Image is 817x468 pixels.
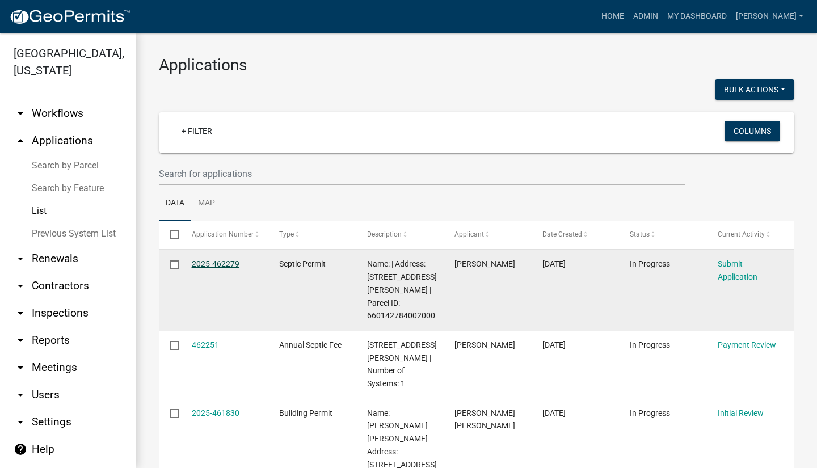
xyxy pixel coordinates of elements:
[619,221,707,248] datatable-header-cell: Status
[14,306,27,320] i: arrow_drop_down
[731,6,808,27] a: [PERSON_NAME]
[279,340,342,349] span: Annual Septic Fee
[718,259,757,281] a: Submit Application
[192,259,239,268] a: 2025-462279
[663,6,731,27] a: My Dashboard
[454,259,515,268] span: Bill Gibson
[454,408,515,431] span: Colby Alan Wiederholt
[14,134,27,147] i: arrow_drop_up
[531,221,619,248] datatable-header-cell: Date Created
[279,408,332,418] span: Building Permit
[172,121,221,141] a: + Filter
[268,221,356,248] datatable-header-cell: Type
[279,230,294,238] span: Type
[367,340,437,388] span: 1639 McBride Rd | Number of Systems: 1
[159,56,794,75] h3: Applications
[356,221,444,248] datatable-header-cell: Description
[542,408,566,418] span: 08/11/2025
[630,340,670,349] span: In Progress
[159,221,180,248] datatable-header-cell: Select
[159,162,685,185] input: Search for applications
[192,408,239,418] a: 2025-461830
[14,361,27,374] i: arrow_drop_down
[279,259,326,268] span: Septic Permit
[715,79,794,100] button: Bulk Actions
[14,334,27,347] i: arrow_drop_down
[180,221,268,248] datatable-header-cell: Application Number
[192,340,219,349] a: 462251
[542,230,582,238] span: Date Created
[706,221,794,248] datatable-header-cell: Current Activity
[718,230,765,238] span: Current Activity
[14,107,27,120] i: arrow_drop_down
[14,279,27,293] i: arrow_drop_down
[192,230,254,238] span: Application Number
[597,6,629,27] a: Home
[444,221,532,248] datatable-header-cell: Applicant
[14,252,27,265] i: arrow_drop_down
[630,408,670,418] span: In Progress
[14,442,27,456] i: help
[630,230,650,238] span: Status
[630,259,670,268] span: In Progress
[454,230,484,238] span: Applicant
[367,230,402,238] span: Description
[191,185,222,222] a: Map
[159,185,191,222] a: Data
[367,259,437,320] span: Name: | Address: 3257 CARVER RD | Parcel ID: 660142784002000
[629,6,663,27] a: Admin
[542,340,566,349] span: 08/11/2025
[718,408,764,418] a: Initial Review
[14,415,27,429] i: arrow_drop_down
[542,259,566,268] span: 08/11/2025
[718,340,776,349] a: Payment Review
[14,388,27,402] i: arrow_drop_down
[725,121,780,141] button: Columns
[454,340,515,349] span: candice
